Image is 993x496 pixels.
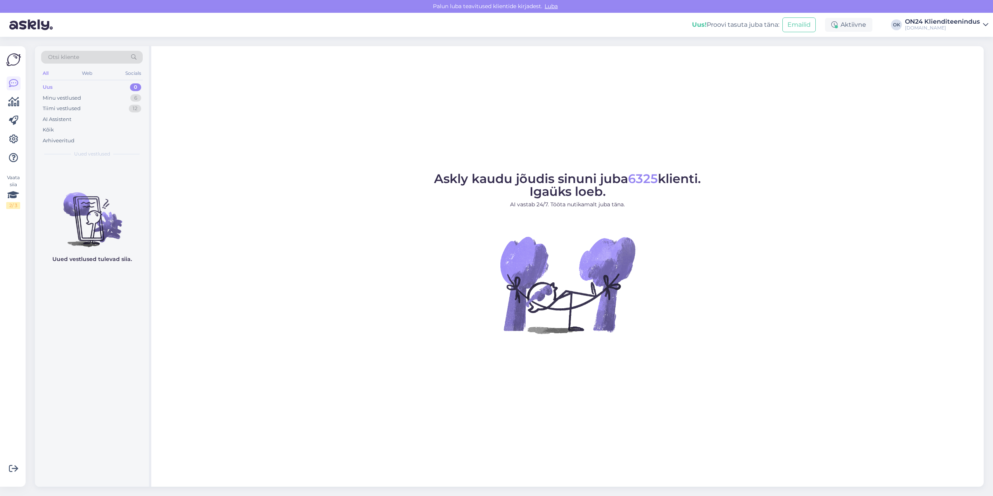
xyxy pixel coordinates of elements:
[542,3,560,10] span: Luba
[6,174,20,209] div: Vaata siia
[905,25,980,31] div: [DOMAIN_NAME]
[692,21,707,28] b: Uus!
[52,255,132,263] p: Uued vestlused tulevad siia.
[434,200,701,209] p: AI vastab 24/7. Tööta nutikamalt juba täna.
[905,19,980,25] div: ON24 Klienditeenindus
[6,52,21,67] img: Askly Logo
[6,202,20,209] div: 2 / 3
[35,178,149,248] img: No chats
[628,171,658,186] span: 6325
[43,116,71,123] div: AI Assistent
[692,20,779,29] div: Proovi tasuta juba täna:
[43,83,53,91] div: Uus
[129,105,141,112] div: 12
[891,19,902,30] div: OK
[130,94,141,102] div: 6
[124,68,143,78] div: Socials
[782,17,816,32] button: Emailid
[74,150,110,157] span: Uued vestlused
[43,137,74,145] div: Arhiveeritud
[905,19,988,31] a: ON24 Klienditeenindus[DOMAIN_NAME]
[43,126,54,134] div: Kõik
[80,68,94,78] div: Web
[43,105,81,112] div: Tiimi vestlused
[48,53,79,61] span: Otsi kliente
[43,94,81,102] div: Minu vestlused
[41,68,50,78] div: All
[825,18,872,32] div: Aktiivne
[498,215,637,354] img: No Chat active
[434,171,701,199] span: Askly kaudu jõudis sinuni juba klienti. Igaüks loeb.
[130,83,141,91] div: 0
